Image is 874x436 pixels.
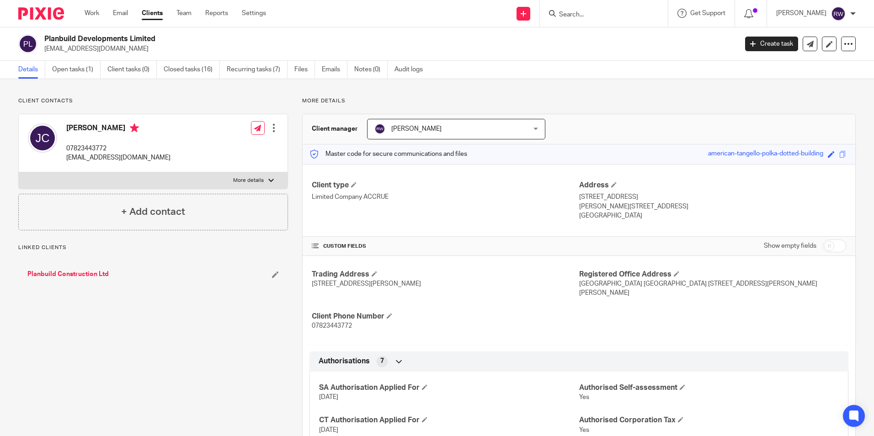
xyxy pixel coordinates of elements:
a: Notes (0) [354,61,388,79]
img: svg%3E [18,34,37,53]
a: Clients [142,9,163,18]
span: [DATE] [319,427,338,433]
a: Audit logs [394,61,430,79]
img: svg%3E [374,123,385,134]
a: Emails [322,61,347,79]
p: [EMAIL_ADDRESS][DOMAIN_NAME] [66,153,171,162]
p: More details [302,97,856,105]
h4: CUSTOM FIELDS [312,243,579,250]
h4: Address [579,181,846,190]
h4: Client type [312,181,579,190]
i: Primary [130,123,139,133]
h4: Trading Address [312,270,579,279]
span: Yes [579,427,589,433]
p: [PERSON_NAME] [776,9,826,18]
a: Client tasks (0) [107,61,157,79]
h4: Registered Office Address [579,270,846,279]
p: More details [233,177,264,184]
img: svg%3E [831,6,846,21]
a: Open tasks (1) [52,61,101,79]
h4: Authorised Corporation Tax [579,415,839,425]
p: Client contacts [18,97,288,105]
p: [EMAIL_ADDRESS][DOMAIN_NAME] [44,44,731,53]
img: Pixie [18,7,64,20]
span: [PERSON_NAME] [391,126,442,132]
span: 7 [380,356,384,366]
a: Reports [205,9,228,18]
span: Get Support [690,10,725,16]
span: Yes [579,394,589,400]
a: Recurring tasks (7) [227,61,288,79]
h4: Client Phone Number [312,312,579,321]
p: Limited Company ACCRUE [312,192,579,202]
input: Search [558,11,640,19]
span: Authorisations [319,356,370,366]
p: 07823443772 [66,144,171,153]
h4: Authorised Self-assessment [579,383,839,393]
a: Files [294,61,315,79]
p: [STREET_ADDRESS] [579,192,846,202]
p: Master code for secure communications and files [309,149,467,159]
a: Planbuild Construction Ltd [27,270,109,279]
span: [GEOGRAPHIC_DATA] [GEOGRAPHIC_DATA] [STREET_ADDRESS][PERSON_NAME][PERSON_NAME] [579,281,817,296]
a: Settings [242,9,266,18]
p: [GEOGRAPHIC_DATA] [579,211,846,220]
a: Email [113,9,128,18]
img: svg%3E [28,123,57,153]
a: Create task [745,37,798,51]
h4: [PERSON_NAME] [66,123,171,135]
h2: Planbuild Developments Limited [44,34,594,44]
p: [PERSON_NAME][STREET_ADDRESS] [579,202,846,211]
a: Closed tasks (16) [164,61,220,79]
h4: SA Authorisation Applied For [319,383,579,393]
span: [DATE] [319,394,338,400]
a: Team [176,9,192,18]
a: Work [85,9,99,18]
div: american-tangello-polka-dotted-building [708,149,823,160]
p: Linked clients [18,244,288,251]
h4: + Add contact [121,205,185,219]
span: 07823443772 [312,323,352,329]
label: Show empty fields [764,241,816,250]
span: [STREET_ADDRESS][PERSON_NAME] [312,281,421,287]
h4: CT Authorisation Applied For [319,415,579,425]
h3: Client manager [312,124,358,133]
a: Details [18,61,45,79]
